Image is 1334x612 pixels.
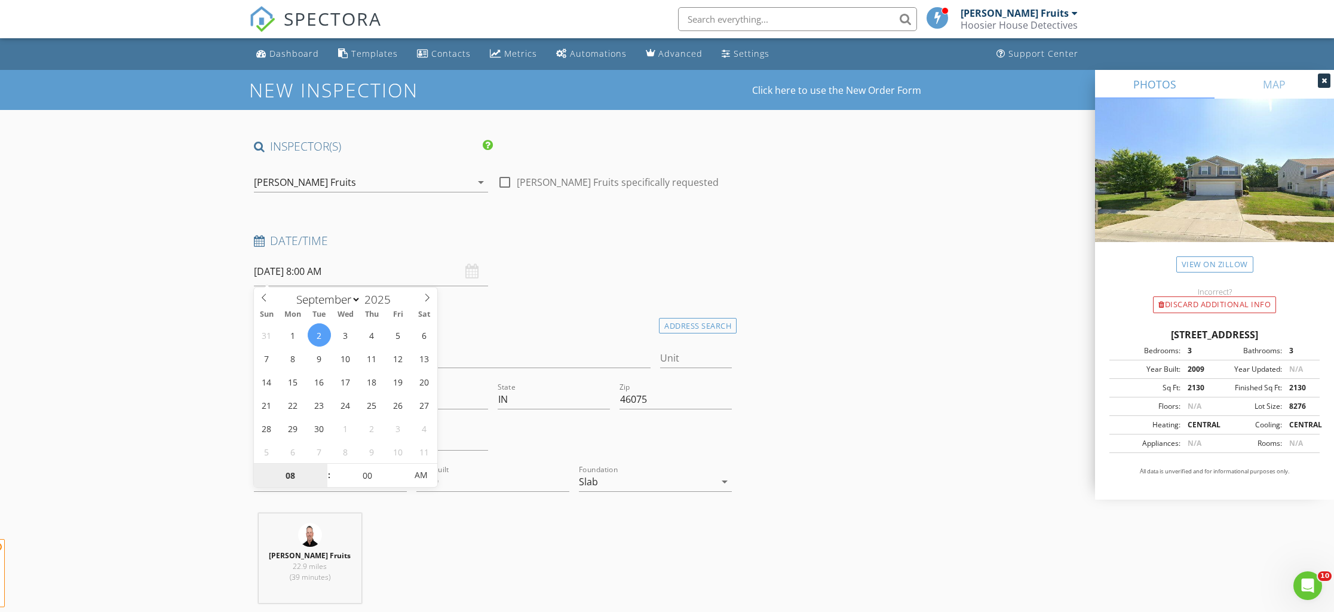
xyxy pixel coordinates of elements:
[1282,401,1316,412] div: 8276
[717,43,774,65] a: Settings
[334,347,357,370] span: September 10, 2025
[385,311,411,319] span: Fri
[332,311,358,319] span: Wed
[1318,571,1332,581] span: 10
[249,79,514,100] h1: New Inspection
[360,417,384,440] span: October 2, 2025
[269,48,319,59] div: Dashboard
[658,48,703,59] div: Advanced
[358,311,385,319] span: Thu
[659,318,737,334] div: Address Search
[1215,420,1282,430] div: Cooling:
[387,417,410,440] span: October 3, 2025
[1113,401,1180,412] div: Floors:
[308,347,331,370] span: September 9, 2025
[1008,48,1078,59] div: Support Center
[1180,420,1215,430] div: CENTRAL
[517,176,719,188] label: [PERSON_NAME] Fruits specifically requested
[504,48,537,59] div: Metrics
[334,393,357,417] span: September 24, 2025
[360,440,384,463] span: October 9, 2025
[308,370,331,393] span: September 16, 2025
[413,440,436,463] span: October 11, 2025
[308,323,331,347] span: September 2, 2025
[734,48,769,59] div: Settings
[255,393,278,417] span: September 21, 2025
[413,370,436,393] span: September 20, 2025
[252,43,324,65] a: Dashboard
[413,323,436,347] span: September 6, 2025
[1109,467,1320,476] p: All data is unverified and for informational purposes only.
[255,417,278,440] span: September 28, 2025
[254,257,488,286] input: Select date
[1282,382,1316,393] div: 2130
[1113,345,1180,356] div: Bedrooms:
[1215,382,1282,393] div: Finished Sq Ft:
[1176,256,1253,273] a: View on Zillow
[298,523,322,547] img: chris_fruitshhd.jpg
[333,43,403,65] a: Templates
[1113,420,1180,430] div: Heating:
[413,347,436,370] span: September 13, 2025
[678,7,917,31] input: Search everything...
[281,393,305,417] span: September 22, 2025
[1113,364,1180,375] div: Year Built:
[254,233,732,249] h4: Date/Time
[961,19,1078,31] div: Hoosier House Detectives
[254,177,356,188] div: [PERSON_NAME] Fruits
[485,43,542,65] a: Metrics
[1289,438,1303,448] span: N/A
[413,393,436,417] span: September 27, 2025
[1282,420,1316,430] div: CENTRAL
[1215,364,1282,375] div: Year Updated:
[360,347,384,370] span: September 11, 2025
[387,323,410,347] span: September 5, 2025
[351,48,398,59] div: Templates
[255,323,278,347] span: August 31, 2025
[254,139,493,154] h4: INSPECTOR(S)
[1113,382,1180,393] div: Sq Ft:
[280,311,306,319] span: Mon
[474,175,488,189] i: arrow_drop_down
[308,417,331,440] span: September 30, 2025
[281,323,305,347] span: September 1, 2025
[249,6,275,32] img: The Best Home Inspection Software - Spectora
[413,417,436,440] span: October 4, 2025
[992,43,1083,65] a: Support Center
[254,315,732,331] h4: Location
[360,323,384,347] span: September 4, 2025
[1215,70,1334,99] a: MAP
[570,48,627,59] div: Automations
[387,370,410,393] span: September 19, 2025
[961,7,1069,19] div: [PERSON_NAME] Fruits
[1215,345,1282,356] div: Bathrooms:
[1180,364,1215,375] div: 2009
[387,393,410,417] span: September 26, 2025
[1095,70,1215,99] a: PHOTOS
[1113,438,1180,449] div: Appliances:
[281,347,305,370] span: September 8, 2025
[361,292,400,307] input: Year
[308,393,331,417] span: September 23, 2025
[293,561,327,571] span: 22.9 miles
[551,43,631,65] a: Automations (Basic)
[1095,287,1334,296] div: Incorrect?
[255,440,278,463] span: October 5, 2025
[334,370,357,393] span: September 17, 2025
[1180,345,1215,356] div: 3
[290,572,330,582] span: (39 minutes)
[752,85,921,95] a: Click here to use the New Order Form
[641,43,707,65] a: Advanced
[1289,364,1303,374] span: N/A
[404,463,437,487] span: Click to toggle
[411,311,437,319] span: Sat
[1188,401,1201,411] span: N/A
[360,370,384,393] span: September 18, 2025
[255,347,278,370] span: September 7, 2025
[1109,328,1320,342] div: [STREET_ADDRESS]
[281,417,305,440] span: September 29, 2025
[717,475,732,489] i: arrow_drop_down
[1293,571,1322,600] iframe: Intercom live chat
[255,370,278,393] span: September 14, 2025
[334,417,357,440] span: October 1, 2025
